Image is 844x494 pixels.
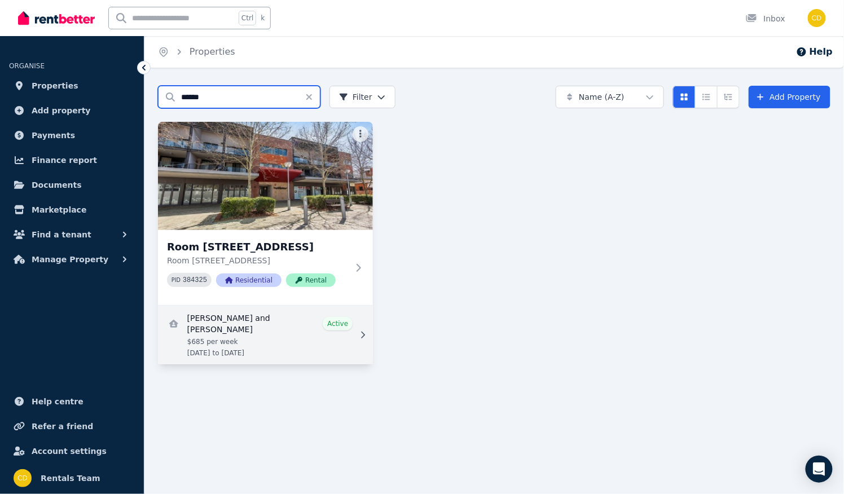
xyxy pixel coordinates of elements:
img: RentBetter [18,10,95,27]
span: Rentals Team [41,471,100,485]
a: View details for JORDAN FESEL and CHARLI PEARSON [158,306,373,364]
button: More options [353,126,368,142]
button: Find a tenant [9,223,135,246]
button: Name (A-Z) [556,86,664,108]
span: Residential [216,274,282,287]
a: Add property [9,99,135,122]
span: Manage Property [32,253,108,266]
span: Refer a friend [32,420,93,433]
button: Help [796,45,833,59]
div: Open Intercom Messenger [806,456,833,483]
a: Room 1 - 16/89 Lake, Northbridge WA 6003Room [STREET_ADDRESS]Room [STREET_ADDRESS]PID 384325Resid... [158,122,373,305]
a: Properties [9,74,135,97]
p: Room [STREET_ADDRESS] [167,255,348,266]
a: Refer a friend [9,415,135,438]
span: Add property [32,104,91,117]
button: Filter [329,86,395,108]
span: Name (A-Z) [579,91,625,103]
code: 384325 [183,276,207,284]
img: Room 1 - 16/89 Lake, Northbridge WA 6003 [158,122,373,230]
a: Marketplace [9,199,135,221]
div: Inbox [746,13,785,24]
button: Manage Property [9,248,135,271]
span: Account settings [32,444,107,458]
a: Payments [9,124,135,147]
span: Rental [286,274,336,287]
span: Documents [32,178,82,192]
h3: Room [STREET_ADDRESS] [167,239,348,255]
span: ORGANISE [9,62,45,70]
span: k [261,14,265,23]
span: Find a tenant [32,228,91,241]
span: Ctrl [239,11,256,25]
small: PID [172,277,181,283]
span: Marketplace [32,203,86,217]
div: View options [673,86,740,108]
span: Help centre [32,395,83,408]
a: Documents [9,174,135,196]
a: Properties [190,46,235,57]
img: Rentals Team [14,469,32,487]
span: Properties [32,79,78,92]
button: Clear search [305,86,320,108]
a: Help centre [9,390,135,413]
button: Compact list view [695,86,718,108]
a: Finance report [9,149,135,171]
span: Finance report [32,153,97,167]
button: Card view [673,86,696,108]
span: Filter [339,91,372,103]
a: Account settings [9,440,135,462]
button: Expanded list view [717,86,740,108]
img: Rentals Team [808,9,826,27]
nav: Breadcrumb [144,36,249,68]
a: Add Property [749,86,830,108]
span: Payments [32,129,75,142]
